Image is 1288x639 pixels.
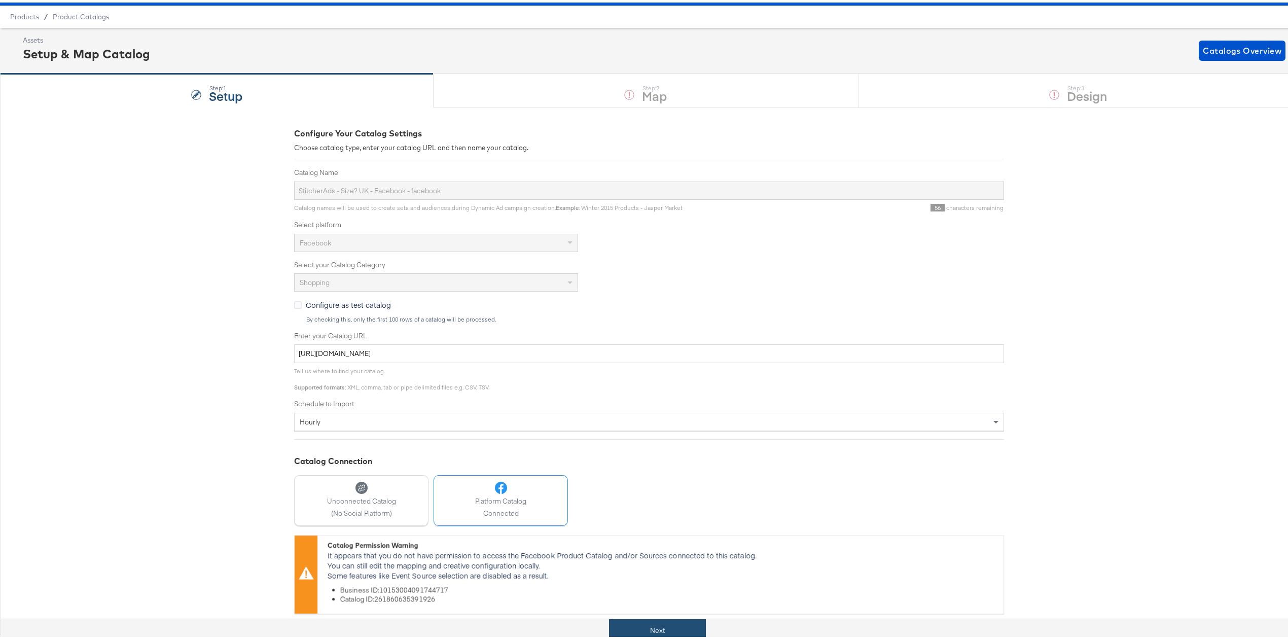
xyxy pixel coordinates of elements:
[327,506,396,516] span: (No Social Platform)
[294,397,1004,406] label: Schedule to Import
[327,494,396,504] span: Unconnected Catalog
[294,381,345,388] strong: Supported formats
[294,453,1004,465] div: Catalog Connection
[294,329,1004,338] label: Enter your Catalog URL
[294,365,489,388] span: Tell us where to find your catalog. : XML, comma, tab or pipe delimited files e.g. CSV, TSV.
[434,473,568,523] button: Platform CatalogConnected
[294,218,1004,227] label: Select platform
[328,538,998,548] div: Catalog Permission Warning
[23,43,150,60] div: Setup & Map Catalog
[294,473,428,523] button: Unconnected Catalog(No Social Platform)
[1199,38,1285,58] button: Catalogs Overview
[340,583,998,592] li: Business ID: 10153004091744717
[300,236,331,245] span: Facebook
[931,201,945,209] span: 56
[53,10,109,18] a: Product Catalogs
[475,494,526,504] span: Platform Catalog
[209,82,242,89] div: Step: 1
[39,10,53,18] span: /
[300,275,330,285] span: Shopping
[328,548,998,578] p: It appears that you do not have permission to access the Facebook Product Catalog and/or Sources ...
[294,342,1004,361] input: Enter Catalog URL, e.g. http://www.example.com/products.xml
[300,415,320,424] span: hourly
[294,179,1004,198] input: Name your catalog e.g. My Dynamic Product Catalog
[683,201,1004,209] div: characters remaining
[294,140,1004,150] div: Choose catalog type, enter your catalog URL and then name your catalog.
[294,258,1004,267] label: Select your Catalog Category
[294,165,1004,175] label: Catalog Name
[306,313,1004,321] div: By checking this, only the first 100 rows of a catalog will be processed.
[10,10,39,18] span: Products
[209,85,242,101] strong: Setup
[294,201,683,209] span: Catalog names will be used to create sets and audiences during Dynamic Ad campaign creation. : Wi...
[306,297,391,307] span: Configure as test catalog
[556,201,579,209] strong: Example
[294,125,1004,137] div: Configure Your Catalog Settings
[340,592,998,601] li: Catalog ID: 261860635391926
[23,33,150,43] div: Assets
[1203,41,1281,55] span: Catalogs Overview
[475,506,526,516] span: Connected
